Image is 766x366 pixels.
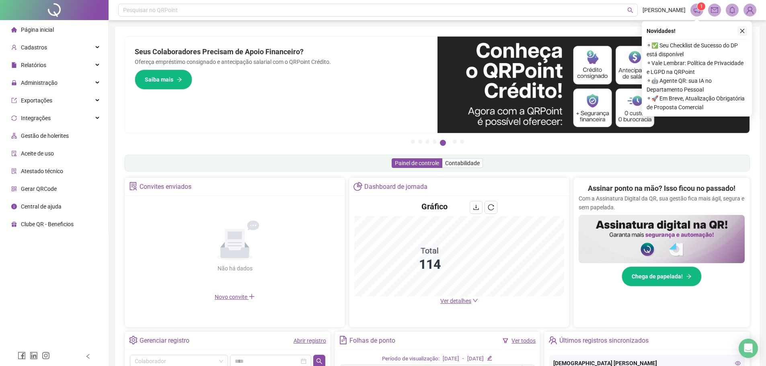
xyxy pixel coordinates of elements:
[643,6,686,14] span: [PERSON_NAME]
[21,115,51,121] span: Integrações
[647,94,747,112] span: ⚬ 🚀 Em Breve, Atualização Obrigatória de Proposta Comercial
[437,37,750,133] img: banner%2F11e687cd-1386-4cbd-b13b-7bd81425532d.png
[473,204,479,211] span: download
[30,352,38,360] span: linkedin
[395,160,439,166] span: Painel de controle
[425,140,429,144] button: 3
[440,140,446,146] button: 5
[440,298,478,304] a: Ver detalhes down
[460,140,464,144] button: 7
[11,115,17,121] span: sync
[21,203,62,210] span: Central de ajuda
[739,28,745,34] span: close
[579,215,745,263] img: banner%2F02c71560-61a6-44d4-94b9-c8ab97240462.png
[647,41,747,59] span: ⚬ ✅ Seu Checklist de Sucesso do DP está disponível
[627,7,633,13] span: search
[21,44,47,51] span: Cadastros
[353,182,362,190] span: pie-chart
[11,133,17,139] span: apartment
[21,133,69,139] span: Gestão de holerites
[135,57,428,66] p: Ofereça empréstimo consignado e antecipação salarial com o QRPoint Crédito.
[440,298,471,304] span: Ver detalhes
[433,140,437,144] button: 4
[739,339,758,358] div: Open Intercom Messenger
[21,221,74,227] span: Clube QR - Beneficios
[21,80,58,86] span: Administração
[445,160,480,166] span: Contabilidade
[735,360,741,366] span: eye
[559,334,649,348] div: Últimos registros sincronizados
[18,352,26,360] span: facebook
[487,356,492,361] span: edit
[21,168,63,174] span: Atestado técnico
[11,27,17,33] span: home
[443,355,459,363] div: [DATE]
[647,59,747,76] span: ⚬ Vale Lembrar: Política de Privacidade e LGPD na QRPoint
[21,186,57,192] span: Gerar QRCode
[548,336,557,344] span: team
[140,180,191,194] div: Convites enviados
[467,355,484,363] div: [DATE]
[21,150,54,157] span: Aceite de uso
[453,140,457,144] button: 6
[294,337,326,344] a: Abrir registro
[693,6,700,14] span: notification
[316,358,322,364] span: search
[711,6,718,14] span: mail
[85,354,91,359] span: left
[503,338,508,344] span: filter
[744,4,756,16] img: 86506
[140,334,189,348] div: Gerenciar registro
[177,77,182,82] span: arrow-right
[11,186,17,192] span: qrcode
[411,140,415,144] button: 1
[632,272,683,281] span: Chega de papelada!
[421,201,448,212] h4: Gráfico
[588,183,735,194] h2: Assinar ponto na mão? Isso ficou no passado!
[382,355,439,363] div: Período de visualização:
[697,2,705,10] sup: 1
[579,194,745,212] p: Com a Assinatura Digital da QR, sua gestão fica mais ágil, segura e sem papelada.
[215,294,255,300] span: Novo convite
[472,298,478,303] span: down
[700,4,703,9] span: 1
[11,62,17,68] span: file
[11,204,17,209] span: info-circle
[511,337,536,344] a: Ver todos
[11,98,17,103] span: export
[622,266,702,286] button: Chega de papelada!
[21,62,46,68] span: Relatórios
[647,76,747,94] span: ⚬ 🤖 Agente QR: sua IA no Departamento Pessoal
[21,97,52,104] span: Exportações
[11,168,17,174] span: solution
[11,45,17,50] span: user-add
[462,355,464,363] div: -
[349,334,395,348] div: Folhas de ponto
[364,180,427,194] div: Dashboard de jornada
[42,352,50,360] span: instagram
[129,336,138,344] span: setting
[135,70,192,90] button: Saiba mais
[11,151,17,156] span: audit
[686,274,692,279] span: arrow-right
[418,140,422,144] button: 2
[248,293,255,300] span: plus
[488,204,494,211] span: reload
[198,264,272,273] div: Não há dados
[21,27,54,33] span: Página inicial
[11,80,17,86] span: lock
[129,182,138,190] span: solution
[135,46,428,57] h2: Seus Colaboradores Precisam de Apoio Financeiro?
[339,336,347,344] span: file-text
[647,27,676,35] span: Novidades !
[145,75,173,84] span: Saiba mais
[11,221,17,227] span: gift
[729,6,736,14] span: bell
